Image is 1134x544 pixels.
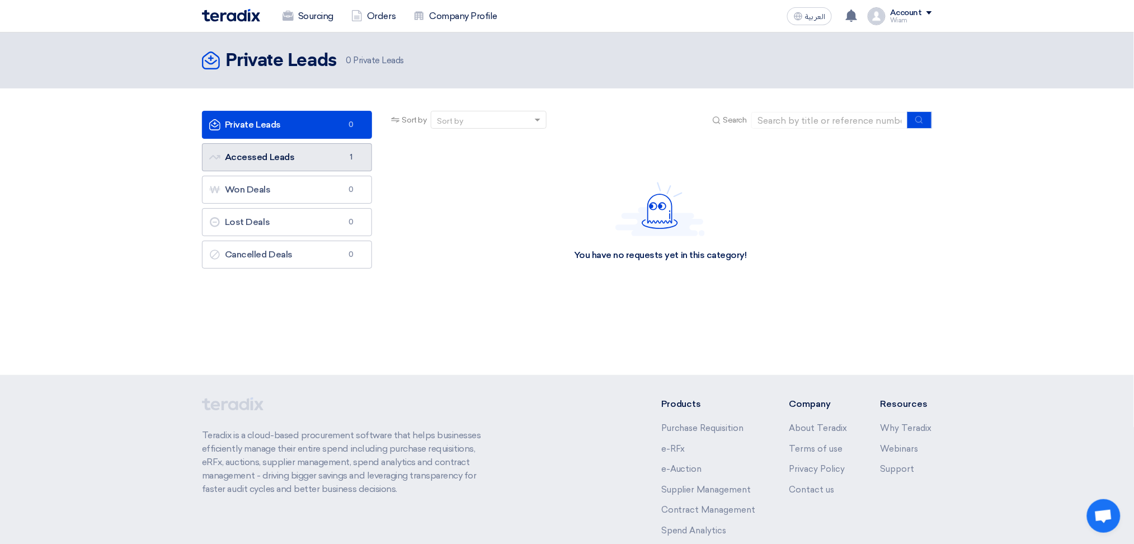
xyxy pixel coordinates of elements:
div: Wiam [890,17,932,24]
span: 1 [345,152,358,163]
div: Sort by [437,115,463,127]
span: العربية [805,13,825,21]
a: Company Profile [404,4,506,29]
span: Private Leads [346,54,404,67]
div: You have no requests yet in this category! [574,250,747,261]
span: 0 [345,184,358,195]
span: Sort by [402,114,427,126]
a: Won Deals0 [202,176,372,204]
img: profile_test.png [868,7,886,25]
input: Search by title or reference number [751,112,908,129]
a: About Teradix [789,423,847,433]
a: Supplier Management [661,485,751,495]
span: 0 [346,55,351,65]
img: Teradix logo [202,9,260,22]
a: Cancelled Deals0 [202,241,372,269]
a: Private Leads0 [202,111,372,139]
span: 0 [345,217,358,228]
a: Webinars [881,444,919,454]
img: Hello [615,182,705,236]
a: Purchase Requisition [661,423,744,433]
a: Support [881,464,915,474]
a: Why Teradix [881,423,932,433]
a: e-Auction [661,464,702,474]
a: Accessed Leads1 [202,143,372,171]
div: Open chat [1087,499,1121,533]
a: e-RFx [661,444,685,454]
a: Sourcing [274,4,342,29]
button: العربية [787,7,832,25]
a: Spend Analytics [661,526,727,536]
a: Privacy Policy [789,464,845,474]
p: Teradix is a cloud-based procurement software that helps businesses efficiently manage their enti... [202,429,494,496]
span: 0 [345,119,358,130]
a: Lost Deals0 [202,208,372,236]
a: Orders [342,4,404,29]
span: 0 [345,249,358,260]
li: Products [661,397,756,411]
li: Company [789,397,847,411]
h2: Private Leads [225,50,337,72]
span: Search [723,114,747,126]
a: Contact us [789,485,834,495]
a: Contract Management [661,505,756,515]
li: Resources [881,397,932,411]
a: Terms of use [789,444,843,454]
div: Account [890,8,922,18]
